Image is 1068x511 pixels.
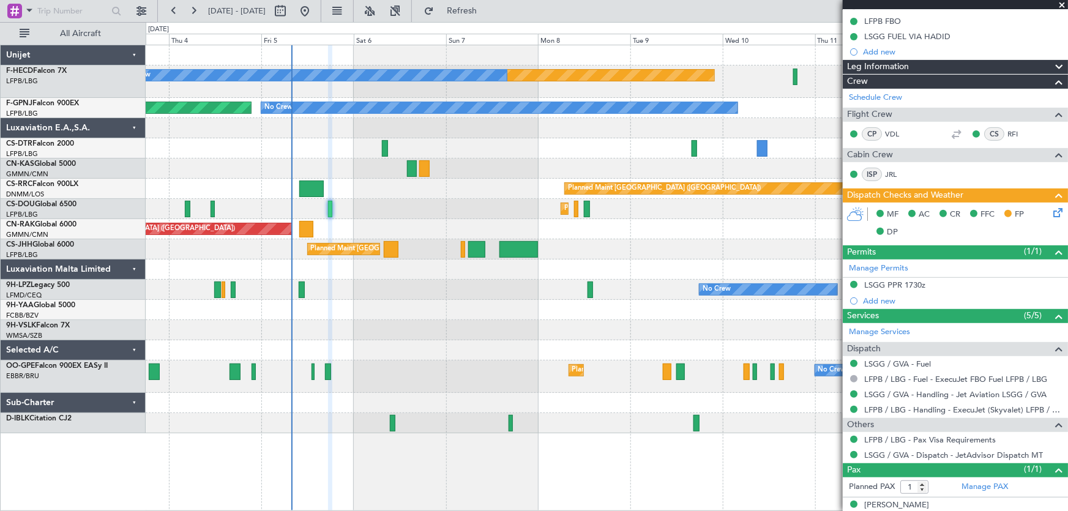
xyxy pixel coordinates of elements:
div: LSGG FUEL VIA HADID [864,31,950,42]
a: CN-RAKGlobal 6000 [6,221,77,228]
div: Add new [863,47,1062,57]
a: CS-RRCFalcon 900LX [6,181,78,188]
span: Dispatch [847,342,881,356]
div: Thu 11 [815,34,908,45]
div: LSGG PPR 1730z [864,280,925,290]
a: VDL [885,129,913,140]
a: LSGG / GVA - Fuel [864,359,931,369]
a: F-GPNJFalcon 900EX [6,100,79,107]
a: F-HECDFalcon 7X [6,67,67,75]
span: CS-DTR [6,140,32,147]
a: RFI [1007,129,1035,140]
div: CS [984,127,1004,141]
div: Planned Maint [GEOGRAPHIC_DATA] ([GEOGRAPHIC_DATA]) [568,179,761,198]
div: Planned Maint [GEOGRAPHIC_DATA] ([GEOGRAPHIC_DATA] National) [572,361,794,379]
span: OO-GPE [6,362,35,370]
span: Refresh [436,7,488,15]
a: LFPB/LBG [6,210,38,219]
div: Thu 4 [169,34,261,45]
div: No Crew [264,99,293,117]
a: LFMD/CEQ [6,291,42,300]
div: Tue 9 [630,34,723,45]
div: Mon 8 [538,34,630,45]
div: No Crew [703,280,731,299]
div: Planned Maint [GEOGRAPHIC_DATA] ([GEOGRAPHIC_DATA]) [564,200,757,218]
span: (5/5) [1024,309,1042,322]
span: Crew [847,75,868,89]
div: ISP [862,168,882,181]
span: D-IBLK [6,415,29,422]
a: LFPB / LBG - Fuel - ExecuJet FBO Fuel LFPB / LBG [864,374,1047,384]
span: CS-RRC [6,181,32,188]
a: LSGG / GVA - Handling - Jet Aviation LSGG / GVA [864,389,1047,400]
div: Planned Maint [GEOGRAPHIC_DATA] ([GEOGRAPHIC_DATA]) [311,240,504,258]
div: Wed 10 [723,34,815,45]
a: CN-KASGlobal 5000 [6,160,76,168]
a: LFPB/LBG [6,76,38,86]
a: LSGG / GVA - Dispatch - JetAdvisor Dispatch MT [864,450,1043,460]
span: All Aircraft [32,29,129,38]
div: CP [862,127,882,141]
div: Add new [863,296,1062,306]
span: MF [887,209,898,221]
span: CS-JHH [6,241,32,248]
a: D-IBLKCitation CJ2 [6,415,72,422]
div: LFPB FBO [864,16,901,26]
a: Manage Permits [849,263,908,275]
a: 9H-VSLKFalcon 7X [6,322,70,329]
button: All Aircraft [13,24,133,43]
span: Flight Crew [847,108,892,122]
a: Manage Services [849,326,910,338]
a: DNMM/LOS [6,190,44,199]
span: Pax [847,463,861,477]
a: LFPB/LBG [6,109,38,118]
a: CS-DOUGlobal 6500 [6,201,77,208]
span: 9H-YAA [6,302,34,309]
span: FP [1015,209,1024,221]
div: No Crew [GEOGRAPHIC_DATA] ([GEOGRAPHIC_DATA] National) [818,361,1023,379]
a: LFPB/LBG [6,149,38,159]
span: (1/1) [1024,245,1042,258]
a: GMMN/CMN [6,170,48,179]
a: 9H-LPZLegacy 500 [6,282,70,289]
span: 9H-VSLK [6,322,36,329]
a: FCBB/BZV [6,311,39,320]
span: CN-RAK [6,221,35,228]
a: CS-JHHGlobal 6000 [6,241,74,248]
span: CR [950,209,960,221]
span: 9H-LPZ [6,282,31,289]
div: Sat 6 [354,34,446,45]
span: F-HECD [6,67,33,75]
a: LFPB/LBG [6,250,38,259]
a: EBBR/BRU [6,371,39,381]
span: CN-KAS [6,160,34,168]
span: AC [919,209,930,221]
div: [DATE] [148,24,169,35]
a: GMMN/CMN [6,230,48,239]
a: LFPB / LBG - Handling - ExecuJet (Skyvalet) LFPB / LBG [864,405,1062,415]
a: Manage PAX [962,481,1008,493]
span: Dispatch Checks and Weather [847,188,963,203]
a: JRL [885,169,913,180]
span: Others [847,418,874,432]
a: 9H-YAAGlobal 5000 [6,302,75,309]
a: Schedule Crew [849,92,902,104]
span: DP [887,226,898,239]
span: Permits [847,245,876,259]
a: CS-DTRFalcon 2000 [6,140,74,147]
span: [DATE] - [DATE] [208,6,266,17]
a: OO-GPEFalcon 900EX EASy II [6,362,108,370]
input: Trip Number [37,2,108,20]
span: Services [847,309,879,323]
a: LFPB / LBG - Pax Visa Requirements [864,435,996,445]
span: FFC [980,209,995,221]
span: CS-DOU [6,201,35,208]
div: Fri 5 [261,34,354,45]
span: Cabin Crew [847,148,893,162]
span: F-GPNJ [6,100,32,107]
label: Planned PAX [849,481,895,493]
a: WMSA/SZB [6,331,42,340]
div: Sun 7 [446,34,539,45]
span: Leg Information [847,60,909,74]
button: Refresh [418,1,491,21]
